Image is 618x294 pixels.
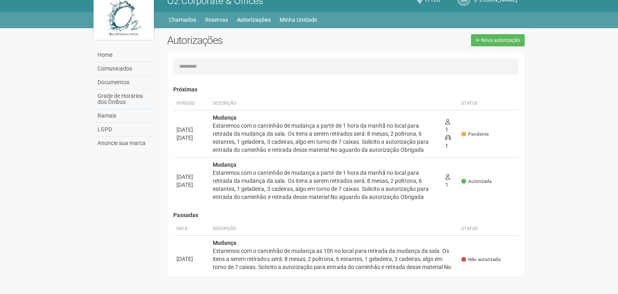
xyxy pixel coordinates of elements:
h4: Próximas [173,87,518,93]
span: 1 [445,135,451,149]
div: Estaremos com o caminhão de mudança a partir de 1 hora da manhã no local para retirada da mudança... [213,122,439,154]
span: Nova autorização [481,37,520,43]
a: Minha Unidade [280,14,317,25]
div: [DATE] [176,126,206,134]
th: Status [458,222,518,236]
strong: Mudança [213,114,236,121]
div: Estaremos com o caminhão de mudança a partir de 1 hora da manhã no local para retirada da mudança... [213,169,439,201]
strong: Mudança [213,161,236,168]
a: Autorizações [237,14,271,25]
strong: Mudança [213,240,236,246]
h4: Passadas [173,212,518,218]
div: [DATE] [176,173,206,181]
a: Grade de Horários dos Ônibus [95,89,155,109]
span: Não autorizada [461,256,500,263]
a: Ramais [95,109,155,123]
a: Documentos [95,76,155,89]
a: Comunicados [95,62,155,76]
th: Descrição [209,97,442,110]
div: [DATE] [176,255,206,263]
a: Chamados [169,14,196,25]
div: [DATE] [176,181,206,189]
span: Autorizada [461,178,491,185]
th: Data [173,222,209,236]
div: Estaremos com o caminhão de mudança as 10h no local para retirada da mudança da sala. Os itens a ... [213,247,455,279]
span: Pendente [461,131,489,138]
a: Reservas [205,14,228,25]
th: Status [458,97,518,110]
h2: Autorizações [167,34,340,46]
span: 1 [445,118,450,133]
a: Nova autorização [471,34,525,46]
a: Home [95,48,155,62]
span: 1 [445,174,450,188]
a: LGPD [95,123,155,137]
th: Descrição [209,222,458,236]
a: Anuncie sua marca [95,137,155,150]
th: Período [173,97,209,110]
div: [DATE] [176,134,206,142]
